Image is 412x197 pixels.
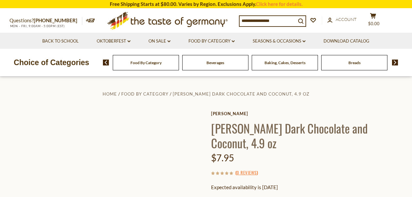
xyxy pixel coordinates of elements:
[235,169,258,176] span: ( )
[148,38,170,45] a: On Sale
[206,60,224,65] a: Beverages
[211,183,403,191] p: Expected availability is [DATE]
[211,121,403,150] h1: [PERSON_NAME] Dark Chocolate and Coconut, 4.9 oz
[336,17,357,22] span: Account
[10,16,82,25] p: Questions?
[188,38,235,45] a: Food By Category
[130,60,162,65] a: Food By Category
[256,1,303,7] a: Click here for details.
[211,152,234,163] span: $7.95
[103,91,117,97] a: Home
[97,38,130,45] a: Oktoberfest
[392,60,398,65] img: next arrow
[237,169,257,176] a: 0 Reviews
[265,60,305,65] a: Baking, Cakes, Desserts
[103,60,109,65] img: previous arrow
[327,16,357,23] a: Account
[363,13,383,29] button: $0.00
[324,38,369,45] a: Download Catalog
[253,38,305,45] a: Seasons & Occasions
[211,111,403,116] a: [PERSON_NAME]
[10,24,65,28] span: MON - FRI, 9:00AM - 5:00PM (EST)
[173,91,309,97] a: [PERSON_NAME] Dark Chocolate and Coconut, 4.9 oz
[368,21,380,26] span: $0.00
[42,38,79,45] a: Back to School
[348,60,361,65] a: Breads
[34,17,77,23] a: [PHONE_NUMBER]
[121,91,168,97] a: Food By Category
